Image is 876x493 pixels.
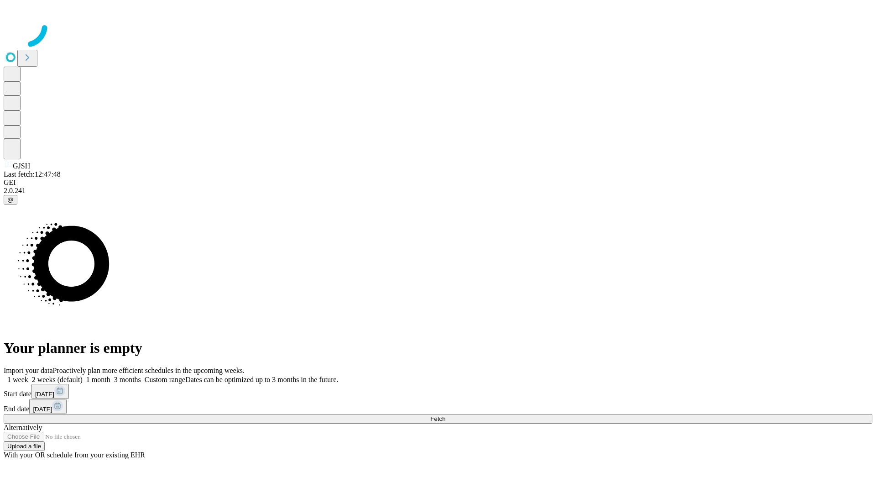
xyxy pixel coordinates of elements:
[4,384,872,399] div: Start date
[4,195,17,205] button: @
[4,187,872,195] div: 2.0.241
[4,414,872,424] button: Fetch
[185,376,338,383] span: Dates can be optimized up to 3 months in the future.
[114,376,141,383] span: 3 months
[13,162,30,170] span: GJSH
[53,367,245,374] span: Proactively plan more efficient schedules in the upcoming weeks.
[35,391,54,398] span: [DATE]
[31,384,69,399] button: [DATE]
[145,376,185,383] span: Custom range
[4,399,872,414] div: End date
[4,451,145,459] span: With your OR schedule from your existing EHR
[4,170,61,178] span: Last fetch: 12:47:48
[4,441,45,451] button: Upload a file
[4,178,872,187] div: GEI
[4,424,42,431] span: Alternatively
[4,340,872,357] h1: Your planner is empty
[29,399,67,414] button: [DATE]
[32,376,83,383] span: 2 weeks (default)
[33,406,52,413] span: [DATE]
[4,367,53,374] span: Import your data
[86,376,110,383] span: 1 month
[7,376,28,383] span: 1 week
[430,415,445,422] span: Fetch
[7,196,14,203] span: @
